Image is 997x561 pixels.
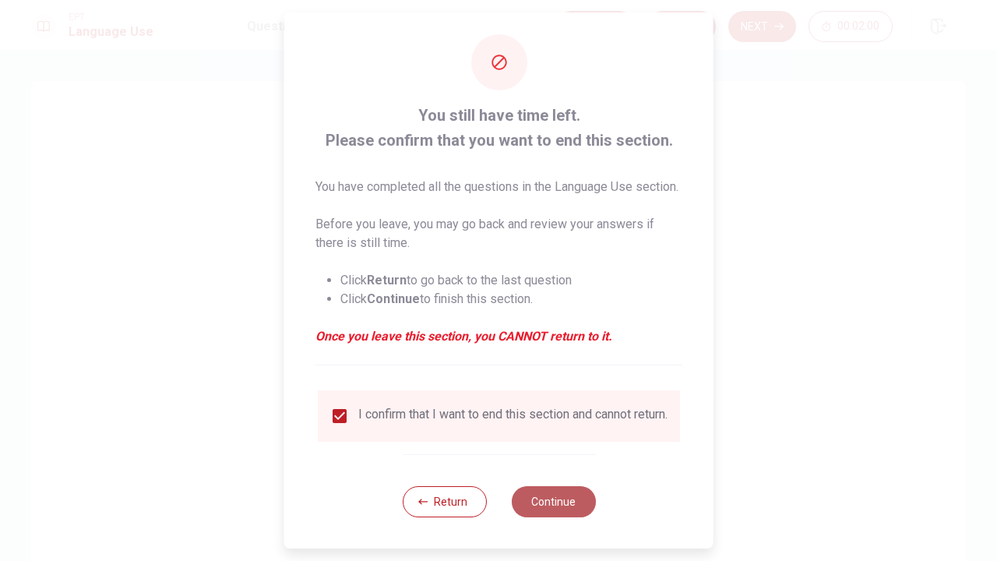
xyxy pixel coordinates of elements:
p: You have completed all the questions in the Language Use section. [315,178,682,196]
em: Once you leave this section, you CANNOT return to it. [315,327,682,346]
strong: Continue [367,291,420,306]
div: I confirm that I want to end this section and cannot return. [358,407,668,425]
button: Return [402,486,486,517]
li: Click to finish this section. [340,290,682,309]
strong: Return [367,273,407,288]
button: Continue [511,486,595,517]
li: Click to go back to the last question [340,271,682,290]
p: Before you leave, you may go back and review your answers if there is still time. [315,215,682,252]
span: You still have time left. Please confirm that you want to end this section. [315,103,682,153]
